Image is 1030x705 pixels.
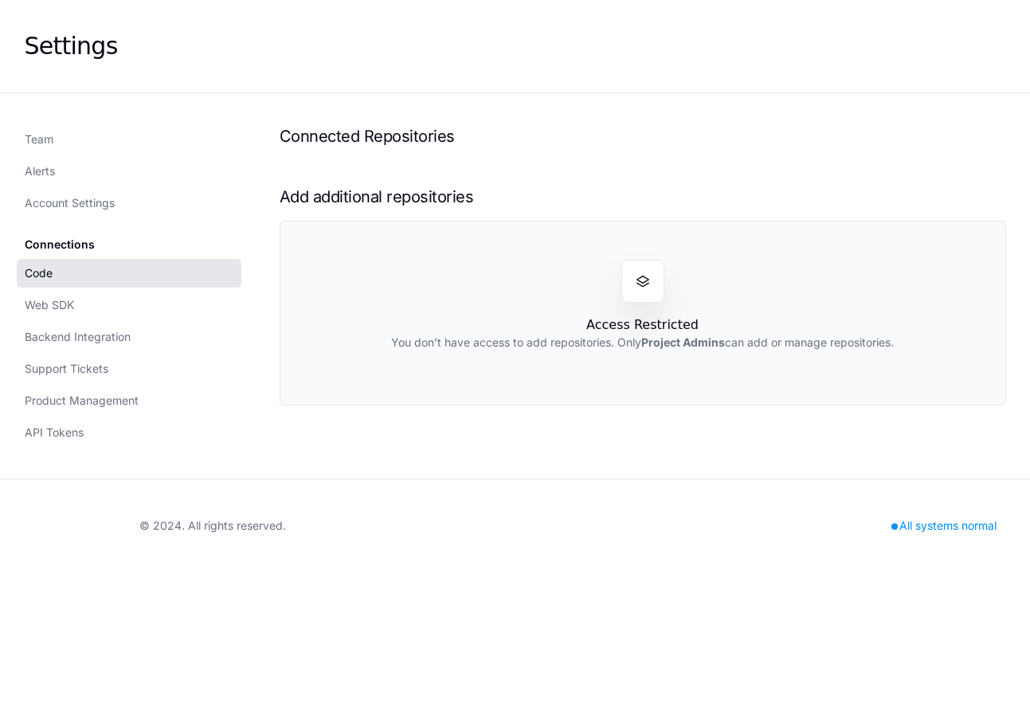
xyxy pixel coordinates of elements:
a: Product Management [17,386,241,415]
div: Settings [25,32,118,61]
h1: Access Restricted [586,315,699,335]
h1: Add additional repositories [280,186,1006,208]
a: Web SDK [17,291,241,319]
a: Code [17,259,241,288]
a: Team [17,125,241,154]
span: Web SDK [25,297,74,313]
span: Backend Integration [25,329,131,345]
strong: Project Admins [641,335,725,349]
span: Product Management [25,393,139,409]
h1: Connected Repositories [280,125,1006,147]
a: API Tokens [17,418,241,447]
a: Support Tickets [17,354,241,383]
span: Team [25,131,53,147]
a: Account Settings [17,189,241,217]
span: Alerts [25,163,55,179]
div: © 2024. All rights reserved. [139,518,286,534]
span: Account Settings [25,195,115,211]
span: Code [25,265,53,281]
a: Backend Integration [17,323,241,351]
h2: You don’t have access to add repositories. Only can add or manage repositories. [391,335,894,351]
span: Support Tickets [25,361,108,377]
span: API Tokens [25,425,84,441]
div: All systems normal [882,515,1006,537]
a: Alerts [17,157,241,186]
